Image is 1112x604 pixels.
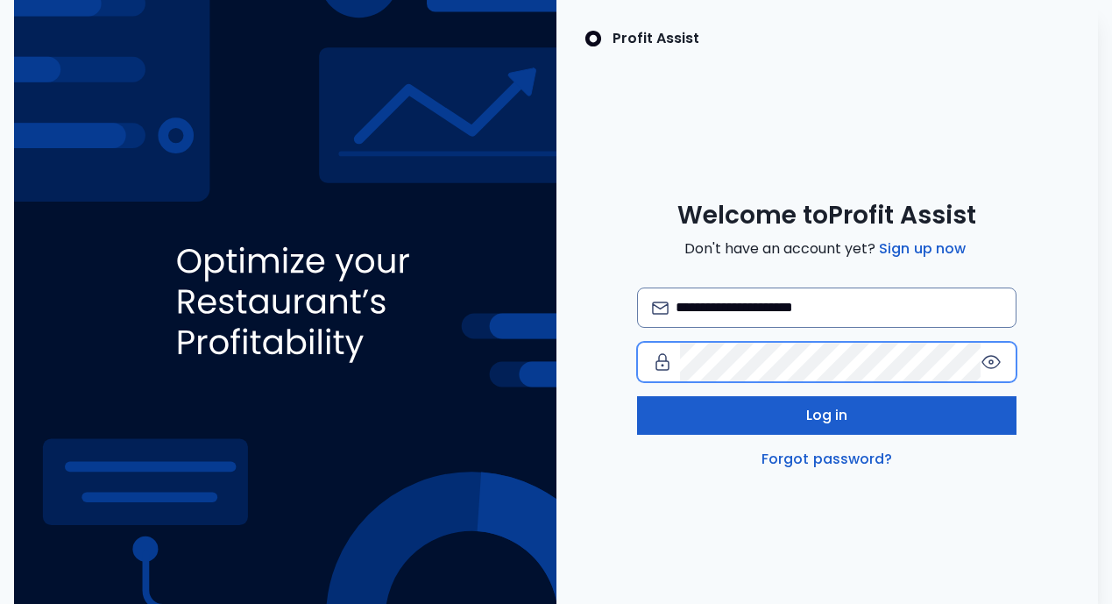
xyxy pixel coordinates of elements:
span: Log in [806,405,848,426]
a: Sign up now [875,238,969,259]
img: SpotOn Logo [584,28,602,49]
button: Log in [637,396,1016,435]
img: email [652,302,669,315]
span: Welcome to Profit Assist [677,200,976,231]
span: Don't have an account yet? [684,238,969,259]
p: Profit Assist [613,28,699,49]
a: Forgot password? [758,449,896,470]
